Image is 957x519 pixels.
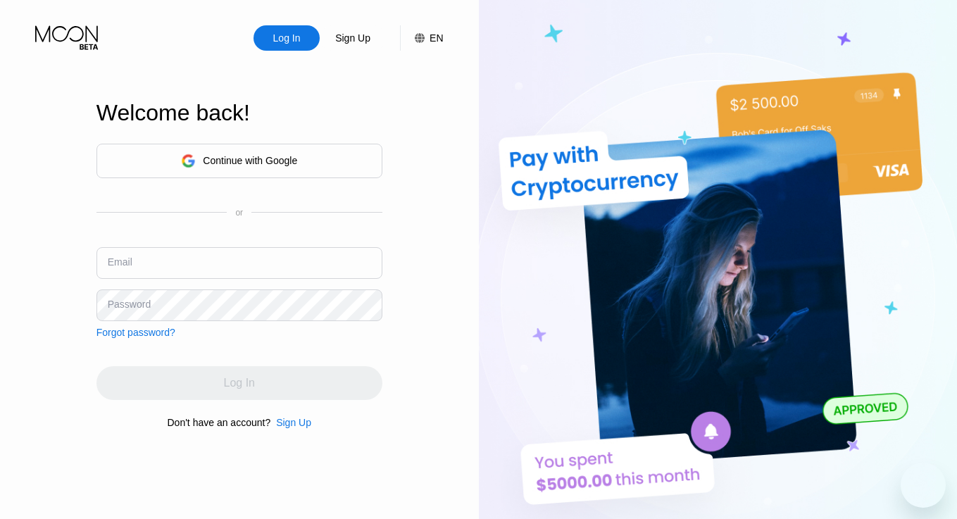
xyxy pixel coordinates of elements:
[270,417,311,428] div: Sign Up
[96,327,175,338] div: Forgot password?
[334,31,372,45] div: Sign Up
[276,417,311,428] div: Sign Up
[272,31,302,45] div: Log In
[400,25,443,51] div: EN
[108,299,151,310] div: Password
[96,100,382,126] div: Welcome back!
[901,463,946,508] iframe: Кнопка запуска окна обмена сообщениями
[254,25,320,51] div: Log In
[235,208,243,218] div: or
[430,32,443,44] div: EN
[203,155,297,166] div: Continue with Google
[168,417,271,428] div: Don't have an account?
[108,256,132,268] div: Email
[320,25,386,51] div: Sign Up
[96,144,382,178] div: Continue with Google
